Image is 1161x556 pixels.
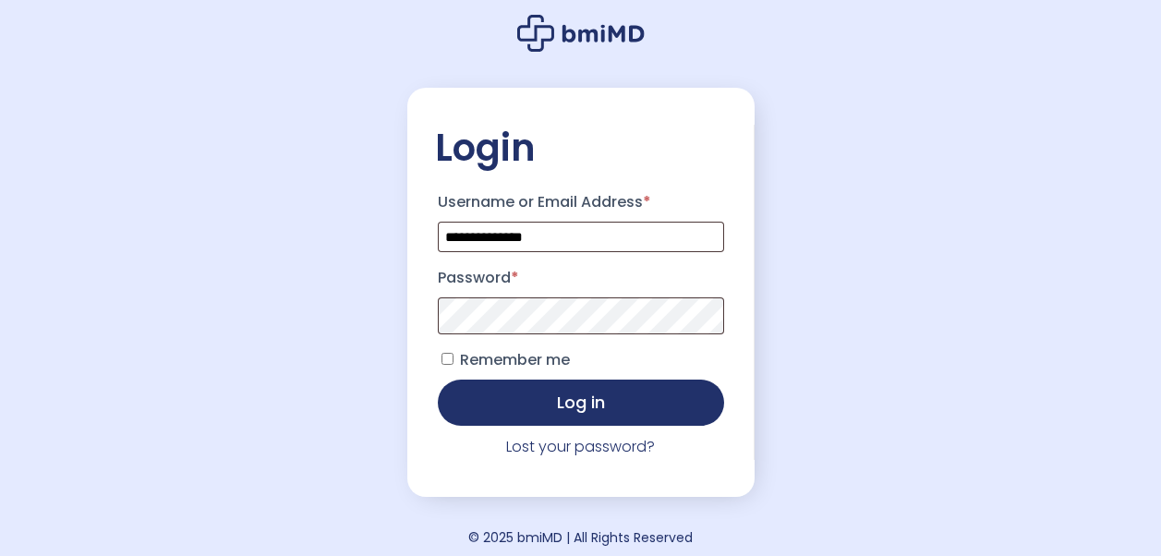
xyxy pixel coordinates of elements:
input: Remember me [441,353,454,365]
label: Username or Email Address [438,187,724,217]
button: Log in [438,380,724,426]
h2: Login [435,125,727,171]
label: Password [438,263,724,293]
div: © 2025 bmiMD | All Rights Reserved [468,525,693,550]
a: Lost your password? [506,436,655,457]
span: Remember me [460,349,570,370]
